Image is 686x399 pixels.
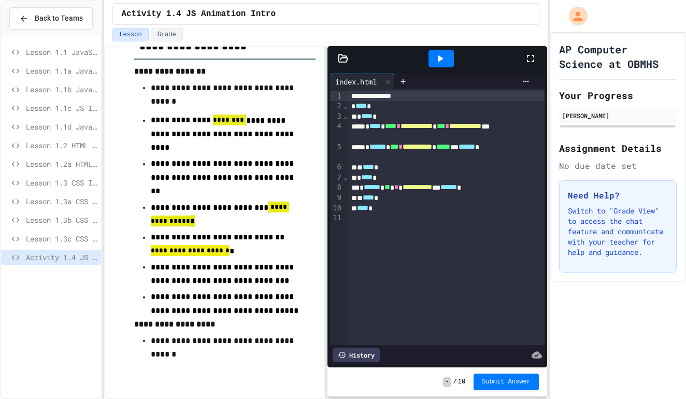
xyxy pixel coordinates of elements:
[330,101,343,111] div: 2
[35,13,83,24] span: Back to Teams
[330,142,343,162] div: 5
[112,28,148,41] button: Lesson
[559,141,677,155] h2: Assignment Details
[559,160,677,172] div: No due date set
[26,215,97,225] span: Lesson 1.3b CSS Backgrounds
[26,233,97,244] span: Lesson 1.3c CSS Margins & Padding
[330,182,343,193] div: 8
[474,374,539,390] button: Submit Answer
[559,88,677,103] h2: Your Progress
[26,177,97,188] span: Lesson 1.3 CSS Introduction
[443,377,451,387] span: -
[121,8,276,20] span: Activity 1.4 JS Animation Intro
[333,348,380,362] div: History
[330,76,382,87] div: index.html
[26,140,97,151] span: Lesson 1.2 HTML Basics
[458,378,465,386] span: 10
[26,84,97,95] span: Lesson 1.1b JavaScript Intro
[330,111,343,122] div: 3
[330,213,343,223] div: 11
[26,252,97,263] span: Activity 1.4 JS Animation Intro
[568,206,668,258] p: Switch to "Grade View" to access the chat feature and communicate with your teacher for help and ...
[559,42,677,71] h1: AP Computer Science at OBMHS
[482,378,531,386] span: Submit Answer
[330,121,343,141] div: 4
[330,193,343,203] div: 9
[26,103,97,113] span: Lesson 1.1c JS Intro
[330,173,343,183] div: 7
[343,112,348,120] span: Fold line
[26,121,97,132] span: Lesson 1.1d JavaScript
[330,91,343,101] div: 1
[453,378,457,386] span: /
[558,4,590,28] div: My Account
[9,7,93,30] button: Back to Teams
[568,189,668,202] h3: Need Help?
[562,111,674,120] div: [PERSON_NAME]
[26,159,97,169] span: Lesson 1.2a HTML Continued
[330,162,343,173] div: 6
[26,196,97,207] span: Lesson 1.3a CSS Selectors
[26,47,97,58] span: Lesson 1.1 JavaScript Intro
[330,203,343,213] div: 10
[330,74,395,89] div: index.html
[343,173,348,181] span: Fold line
[343,102,348,110] span: Fold line
[151,28,183,41] button: Grade
[26,65,97,76] span: Lesson 1.1a JavaScript Intro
